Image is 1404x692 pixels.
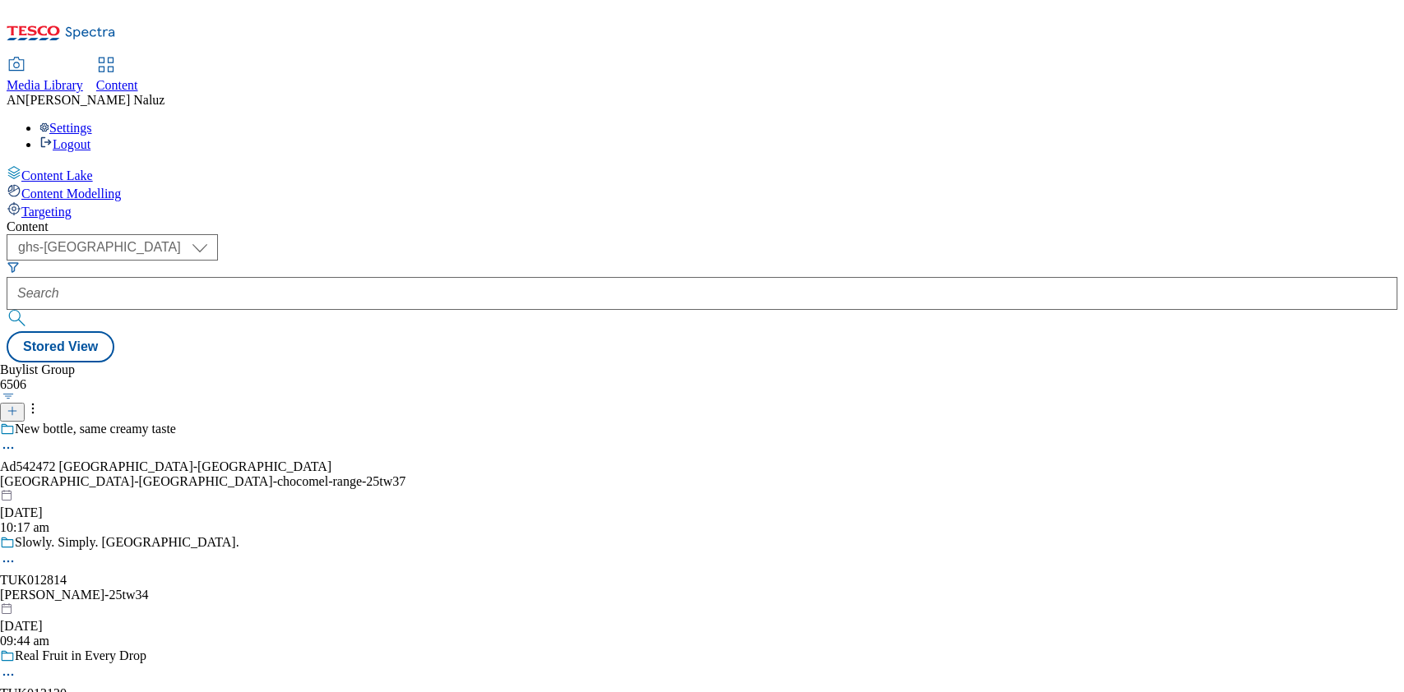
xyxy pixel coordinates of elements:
a: Targeting [7,201,1397,219]
span: [PERSON_NAME] Naluz [25,93,164,107]
span: Media Library [7,78,83,92]
a: Content Modelling [7,183,1397,201]
div: Content [7,219,1397,234]
span: Content [96,78,138,92]
a: Media Library [7,58,83,93]
div: New bottle, same creamy taste [15,422,176,436]
span: Targeting [21,205,72,219]
a: Content [96,58,138,93]
span: AN [7,93,25,107]
a: Content Lake [7,165,1397,183]
span: Content Modelling [21,187,121,201]
button: Stored View [7,331,114,362]
svg: Search Filters [7,261,20,274]
div: Real Fruit in Every Drop [15,648,146,663]
a: Settings [39,121,92,135]
input: Search [7,277,1397,310]
span: Content Lake [21,168,93,182]
a: Logout [39,137,90,151]
div: Slowly. Simply. [GEOGRAPHIC_DATA]. [15,535,239,550]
